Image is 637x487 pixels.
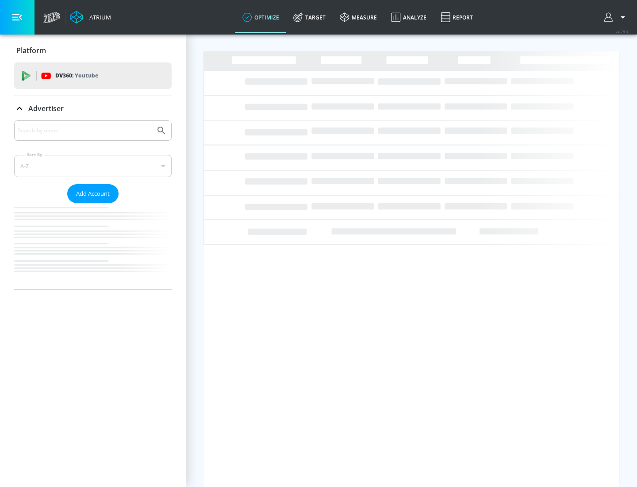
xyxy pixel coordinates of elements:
[286,1,333,33] a: Target
[67,184,119,203] button: Add Account
[333,1,384,33] a: measure
[70,11,111,24] a: Atrium
[25,152,44,158] label: Sort By
[14,62,172,89] div: DV360: Youtube
[16,46,46,55] p: Platform
[14,155,172,177] div: A-Z
[76,189,110,199] span: Add Account
[616,29,628,34] span: v 4.28.0
[384,1,434,33] a: Analyze
[18,125,152,136] input: Search by name
[14,203,172,289] nav: list of Advertiser
[434,1,480,33] a: Report
[14,96,172,121] div: Advertiser
[75,71,98,80] p: Youtube
[86,13,111,21] div: Atrium
[235,1,286,33] a: optimize
[55,71,98,81] p: DV360:
[28,104,64,113] p: Advertiser
[14,38,172,63] div: Platform
[14,120,172,289] div: Advertiser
